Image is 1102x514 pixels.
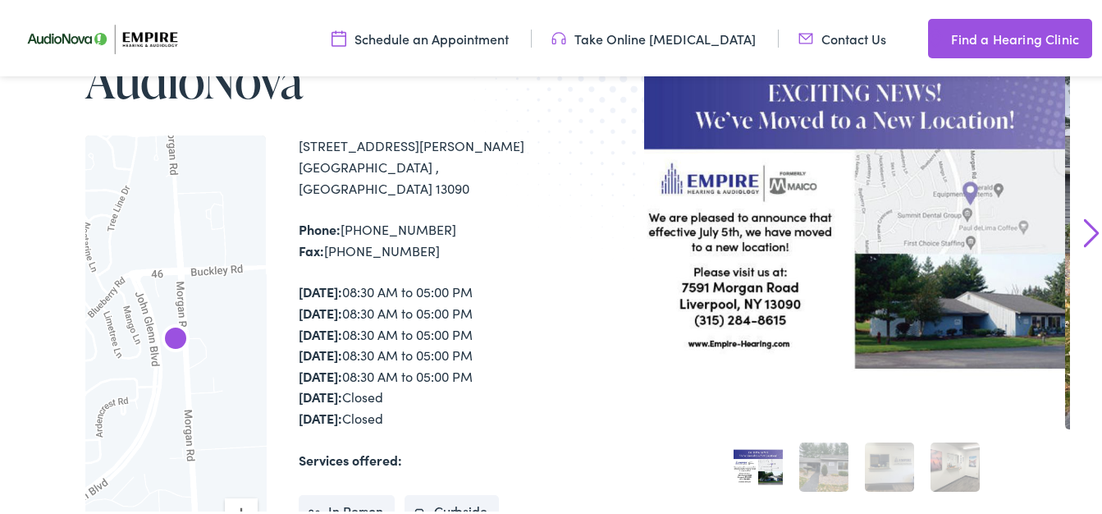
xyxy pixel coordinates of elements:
[332,27,346,45] img: utility icon
[799,440,848,489] a: 2
[299,218,341,236] strong: Phone:
[1083,216,1099,246] a: Next
[332,27,509,45] a: Schedule an Appointment
[299,280,342,298] strong: [DATE]:
[299,343,342,361] strong: [DATE]:
[299,406,342,425] strong: [DATE]:
[551,27,566,45] img: utility icon
[299,323,342,341] strong: [DATE]:
[299,133,557,196] div: [STREET_ADDRESS][PERSON_NAME] [GEOGRAPHIC_DATA] , [GEOGRAPHIC_DATA] 13090
[299,301,342,319] strong: [DATE]:
[734,440,783,489] a: 1
[928,16,1092,56] a: Find a Hearing Clinic
[551,27,756,45] a: Take Online [MEDICAL_DATA]
[299,385,342,403] strong: [DATE]:
[798,27,886,45] a: Contact Us
[931,440,980,489] a: 4
[156,319,195,358] div: AudioNova
[299,217,557,259] div: [PHONE_NUMBER] [PHONE_NUMBER]
[299,448,402,466] strong: Services offered:
[299,279,557,426] div: 08:30 AM to 05:00 PM 08:30 AM to 05:00 PM 08:30 AM to 05:00 PM 08:30 AM to 05:00 PM 08:30 AM to 0...
[798,27,813,45] img: utility icon
[85,50,557,104] h1: AudioNova
[299,365,342,383] strong: [DATE]:
[928,26,943,46] img: utility icon
[299,239,324,257] strong: Fax:
[865,440,914,489] a: 3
